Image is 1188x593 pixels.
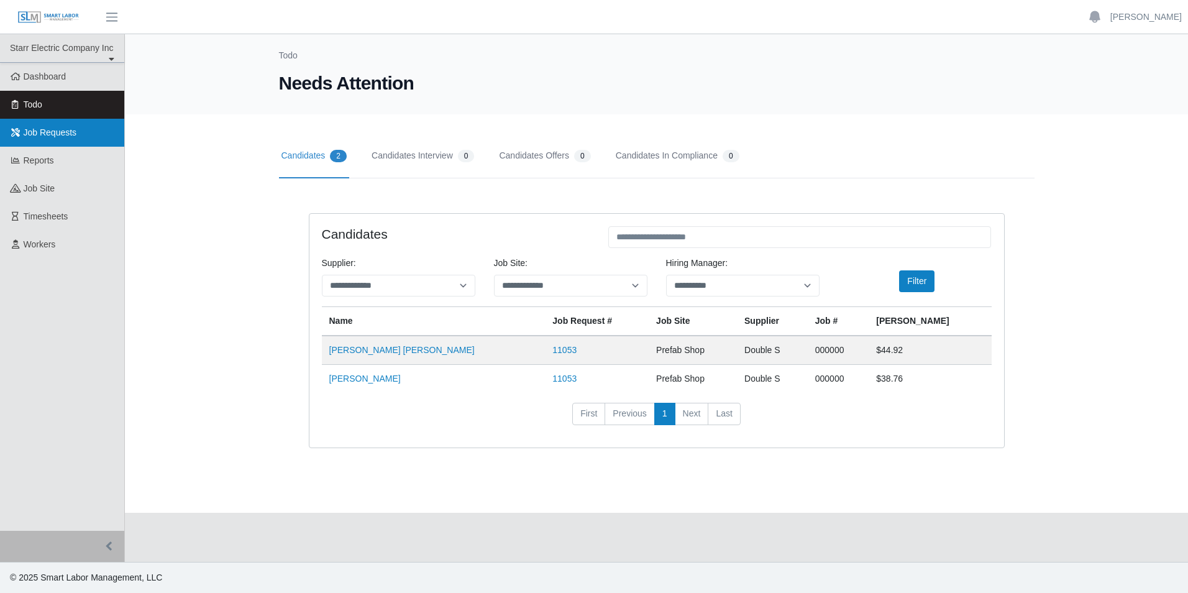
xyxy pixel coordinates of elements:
th: Job Request # [545,307,649,336]
h4: Candidates [322,226,590,242]
th: Job # [808,307,869,336]
span: Dashboard [24,71,66,81]
nav: Tabs [279,134,1035,178]
h1: Needs Attention [279,72,1035,94]
td: Double S [737,336,808,365]
a: 11053 [552,345,577,355]
span: job site [24,183,55,193]
span: 0 [458,150,475,162]
span: 2 [330,150,347,162]
a: Candidates Offers [496,134,593,178]
a: [PERSON_NAME] [1110,11,1182,24]
label: Hiring Manager: [666,257,728,270]
span: © 2025 Smart Labor Management, LLC [10,572,162,582]
nav: pagination [322,403,992,435]
td: 000000 [808,336,869,365]
span: Todo [24,99,42,109]
a: Candidates [279,134,350,178]
span: 0 [723,150,739,162]
th: Supplier [737,307,808,336]
img: SLM Logo [17,11,80,24]
label: Supplier: [322,257,356,270]
a: Todo [279,50,298,60]
th: job site [649,307,737,336]
td: $38.76 [869,365,991,393]
td: Double S [737,365,808,393]
button: Filter [899,270,934,292]
td: 000000 [808,365,869,393]
th: Name [322,307,546,336]
span: 0 [574,150,591,162]
nav: Breadcrumb [279,49,1035,72]
a: Candidates Interview [369,134,477,178]
td: Prefab Shop [649,365,737,393]
span: Timesheets [24,211,68,221]
span: Reports [24,155,54,165]
a: 1 [654,403,675,425]
td: $44.92 [869,336,991,365]
a: 11053 [552,374,577,384]
a: [PERSON_NAME] [329,374,401,384]
label: job site: [494,257,528,270]
a: [PERSON_NAME] [PERSON_NAME] [329,345,475,355]
span: Workers [24,239,56,249]
a: Candidates In Compliance [613,134,742,178]
span: Job Requests [24,127,77,137]
th: [PERSON_NAME] [869,307,991,336]
td: Prefab Shop [649,336,737,365]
